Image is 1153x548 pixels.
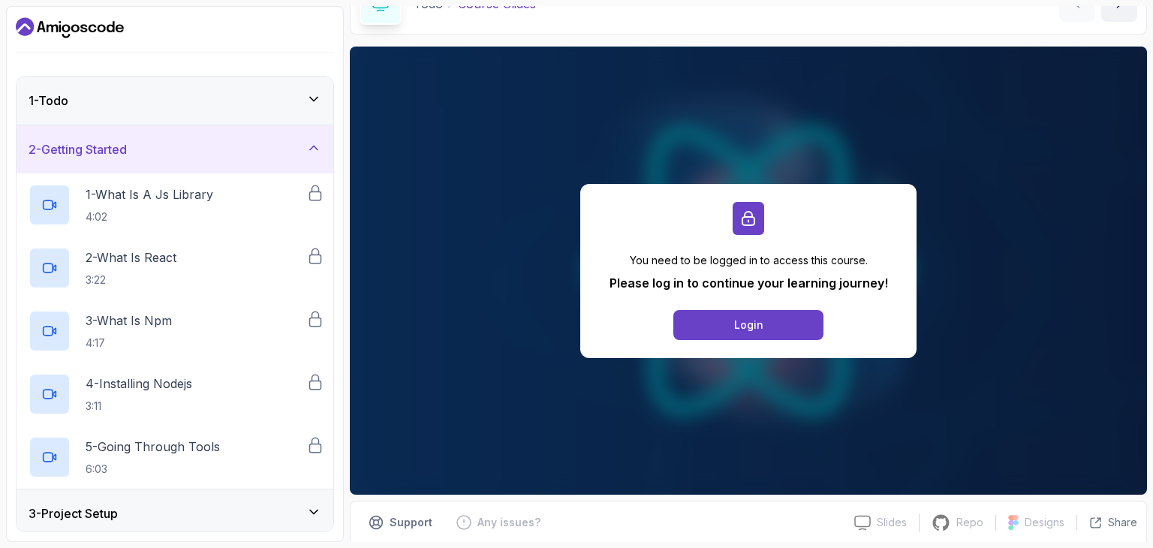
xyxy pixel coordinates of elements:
[360,510,441,534] button: Support button
[1025,515,1064,530] p: Designs
[86,336,172,351] p: 4:17
[86,462,220,477] p: 6:03
[610,274,888,292] p: Please log in to continue your learning journey!
[29,184,321,226] button: 1-What Is A Js Library4:02
[1076,515,1137,530] button: Share
[17,489,333,537] button: 3-Project Setup
[29,247,321,289] button: 2-What Is React3:22
[734,318,763,333] div: Login
[610,253,888,268] p: You need to be logged in to access this course.
[86,438,220,456] p: 5 - Going Through Tools
[29,310,321,352] button: 3-What Is Npm4:17
[29,436,321,478] button: 5-Going Through Tools6:03
[29,92,68,110] h3: 1 - Todo
[86,209,213,224] p: 4:02
[1108,515,1137,530] p: Share
[956,515,983,530] p: Repo
[29,140,127,158] h3: 2 - Getting Started
[390,515,432,530] p: Support
[17,125,333,173] button: 2-Getting Started
[86,272,176,288] p: 3:22
[673,310,823,340] button: Login
[29,504,118,522] h3: 3 - Project Setup
[17,77,333,125] button: 1-Todo
[86,312,172,330] p: 3 - What Is Npm
[86,248,176,266] p: 2 - What Is React
[877,515,907,530] p: Slides
[86,399,192,414] p: 3:11
[86,375,192,393] p: 4 - Installing Nodejs
[29,373,321,415] button: 4-Installing Nodejs3:11
[477,515,540,530] p: Any issues?
[86,185,213,203] p: 1 - What Is A Js Library
[16,16,124,40] a: Dashboard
